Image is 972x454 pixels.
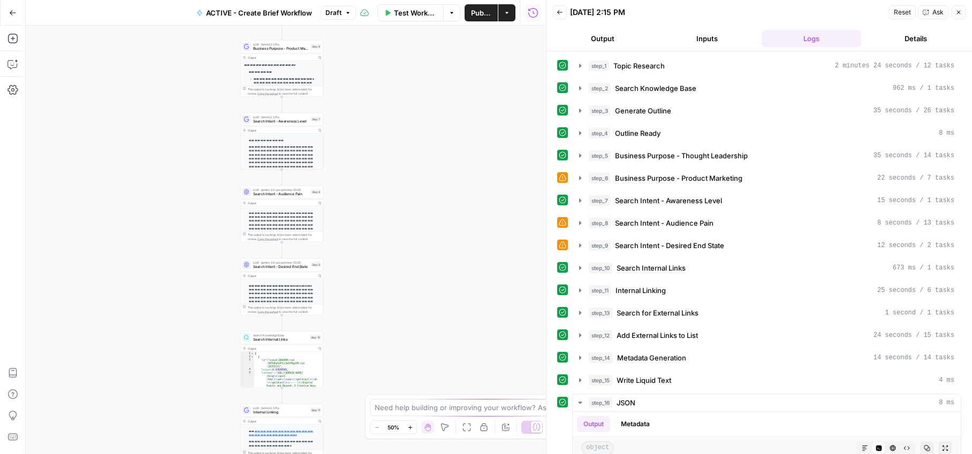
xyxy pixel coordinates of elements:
div: This output is too large & has been abbreviated for review. to view the full content. [248,87,321,96]
span: Search Intent - Awareness Level [253,119,309,124]
span: Search Intent - Audience Pain [615,218,713,228]
g: Edge from step_9 to step_10 [281,315,283,330]
span: Toggle code folding, rows 2 through 19 [251,355,254,358]
button: 22 seconds / 7 tasks [573,170,961,187]
span: step_6 [589,173,611,183]
div: 3 [241,358,254,368]
span: Publish [471,7,492,18]
span: step_1 [589,60,609,71]
span: 962 ms / 1 tasks [893,83,954,93]
span: Write Liquid Text [617,375,671,386]
span: Business Purpose - Product Marketing [615,173,742,183]
button: 35 seconds / 14 tasks [573,147,961,164]
span: 673 ms / 1 tasks [893,263,954,273]
span: step_11 [589,285,611,296]
span: LLM · gemini-2.5-pro-preview-03-25 [253,188,309,192]
button: 8 ms [573,125,961,142]
span: 35 seconds / 26 tasks [874,106,954,116]
span: step_12 [589,330,612,341]
button: 8 ms [573,394,961,411]
button: 8 seconds / 13 tasks [573,214,961,232]
div: 1 [241,352,254,355]
button: Output [553,30,653,47]
span: Outline Ready [615,128,660,138]
span: Business Purpose - Thought Leadership [615,150,748,161]
span: Reset [894,7,911,17]
g: Edge from step_6 to step_7 [281,97,283,112]
button: 962 ms / 1 tasks [573,80,961,97]
div: This output is too large & has been abbreviated for review. to view the full content. [248,305,321,314]
button: 35 seconds / 26 tasks [573,102,961,119]
button: 15 seconds / 1 tasks [573,192,961,209]
span: 4 ms [939,375,954,385]
span: Business Purpose - Product Marketing [253,46,309,51]
button: Draft [321,6,356,20]
span: 24 seconds / 15 tasks [874,330,954,340]
div: Step 8 [311,190,321,195]
button: Reset [889,5,916,19]
span: Search for External Links [617,307,698,318]
div: Output [248,419,315,424]
div: Step 9 [311,263,321,267]
div: Output [248,347,315,351]
span: step_3 [589,105,611,116]
button: Output [577,416,610,432]
button: 1 second / 1 tasks [573,304,961,321]
span: 14 seconds / 14 tasks [874,353,954,363]
button: 2 minutes 24 seconds / 12 tasks [573,57,961,74]
span: Copy the output [257,310,278,313]
div: LLM · gemini-2.5-pro-preview-03-25Search Intent - Desired End StateStep 9Output**** **** **** ***... [240,258,323,315]
span: Draft [325,8,341,18]
span: Generate Outline [615,105,671,116]
span: Search Internal Links [617,263,686,273]
span: Metadata Generation [617,352,686,363]
button: 673 ms / 1 tasks [573,259,961,276]
span: step_8 [589,218,611,228]
div: Step 7 [311,117,321,122]
div: LLM · gemini-2.5-pro-preview-03-25Search Intent - Audience PainStep 8Output**** **** **** **** **... [240,186,323,242]
span: 25 seconds / 6 tasks [877,286,954,295]
span: Copy the output [257,92,278,95]
div: Output [248,56,315,60]
button: Details [865,30,966,47]
button: 12 seconds / 2 tasks [573,237,961,254]
div: Step 10 [310,335,321,340]
div: 4 [241,368,254,371]
span: step_15 [589,375,612,386]
div: Output [248,128,315,133]
span: JSON [617,397,635,408]
span: Ask [932,7,944,17]
div: Output [248,201,315,205]
span: step_2 [589,83,611,94]
span: Test Workflow [394,7,437,18]
span: 8 seconds / 13 tasks [877,218,954,228]
span: Search Intent - Awareness Level [615,195,722,206]
g: Edge from step_5 to step_6 [281,24,283,40]
span: step_9 [589,240,611,251]
span: Internal Linking [616,285,666,296]
g: Edge from step_8 to step_9 [281,242,283,258]
div: 5 [241,371,254,435]
span: step_7 [589,195,611,206]
span: Search Intent - Audience Pain [253,191,309,197]
span: 8 ms [939,398,954,407]
span: Search Knowledge Base [253,333,308,337]
button: ACTIVE - Create Brief Workflow [190,4,318,21]
div: 2 [241,355,254,358]
span: step_13 [589,307,612,318]
span: 35 seconds / 14 tasks [874,151,954,160]
button: Test Workflow [377,4,443,21]
span: Topic Research [613,60,665,71]
div: Step 6 [311,44,321,49]
span: LLM · Gemini 2.5 Pro [253,406,308,410]
span: Search Intent - Desired End State [253,264,309,270]
span: step_4 [589,128,611,138]
span: Toggle code folding, rows 1 through 182 [251,352,254,355]
span: 8 ms [939,128,954,138]
g: Edge from step_7 to step_8 [281,170,283,185]
span: ACTIVE - Create Brief Workflow [206,7,312,18]
span: Add External Links to List [617,330,698,341]
span: 12 seconds / 2 tasks [877,241,954,250]
span: 2 minutes 24 seconds / 12 tasks [835,61,954,71]
span: Copy the output [257,237,278,241]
